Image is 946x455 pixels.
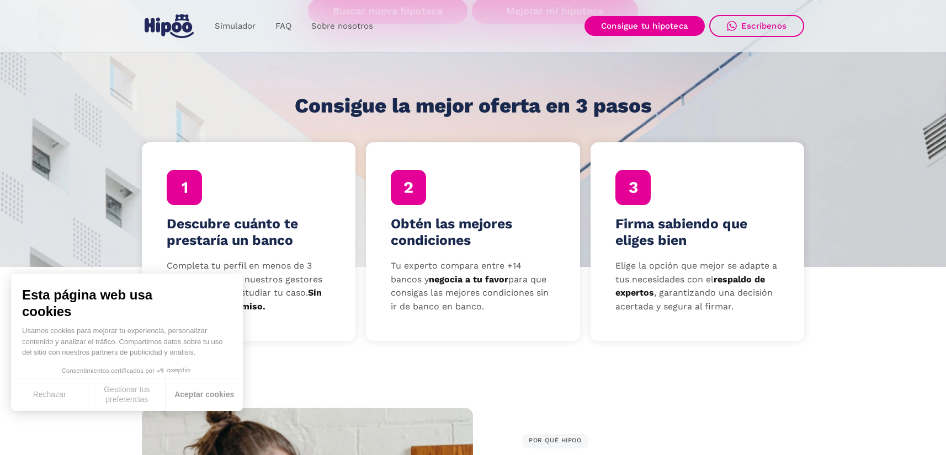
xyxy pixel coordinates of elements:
[615,259,780,314] p: Elige la opción que mejor se adapte a tus necesidades con el , garantizando una decisión acertada...
[167,287,322,312] strong: Sin coste, ni compromiso.
[615,216,780,249] h4: Firma sabiendo que eliges bien
[523,434,588,448] div: POR QUÉ HIPOO
[142,10,196,42] a: home
[584,16,705,36] a: Consigue tu hipoteca
[391,259,555,314] p: Tu experto compara entre +14 bancos y para que consigas las mejores condiciones sin ir de banco e...
[295,95,652,117] h1: Consigue la mejor oferta en 3 pasos
[429,274,508,285] strong: negocia a tu favor
[265,15,301,37] a: FAQ
[391,216,555,249] h4: Obtén las mejores condiciones
[167,259,331,314] p: Completa tu perfil en menos de 3 minutos y uno de nuestros gestores te llamará para estudiar tu c...
[167,216,331,249] h4: Descubre cuánto te prestaría un banco
[709,15,804,37] a: Escríbenos
[301,15,383,37] a: Sobre nosotros
[205,15,265,37] a: Simulador
[741,21,786,31] div: Escríbenos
